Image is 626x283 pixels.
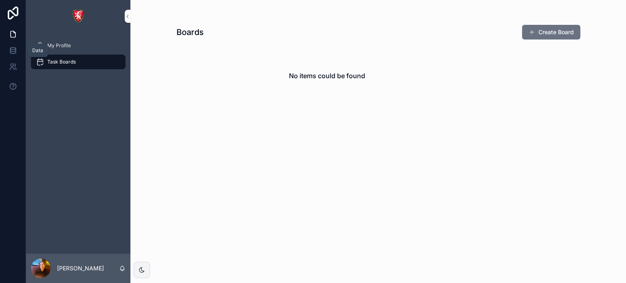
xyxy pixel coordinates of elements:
div: scrollable content [26,33,130,80]
a: Task Boards [31,55,126,69]
button: Create Board [522,25,580,39]
div: Data [32,47,43,54]
h2: No items could be found [289,71,365,81]
a: My Profile [31,38,126,53]
span: My Profile [47,42,71,49]
img: App logo [72,10,85,23]
p: [PERSON_NAME] [57,264,104,272]
span: Task Boards [47,59,76,65]
h1: Boards [176,26,204,38]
